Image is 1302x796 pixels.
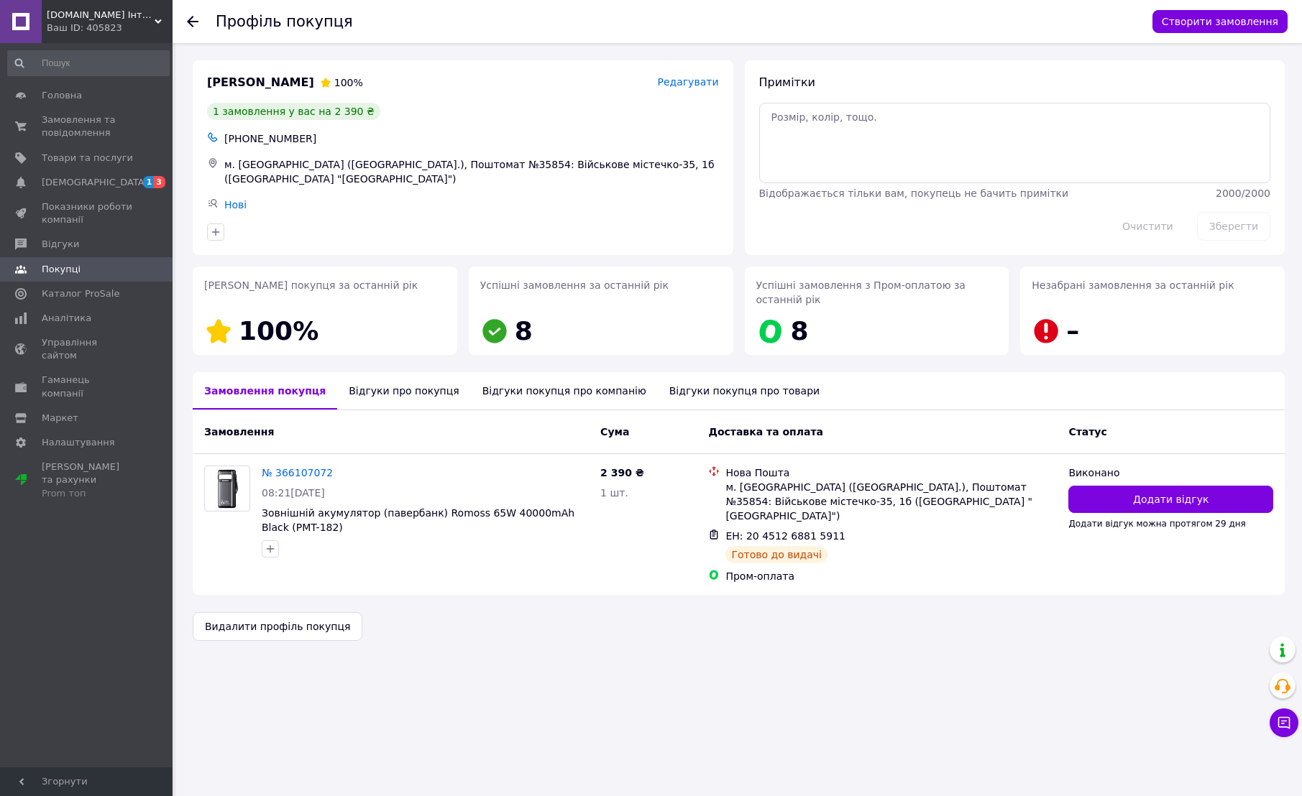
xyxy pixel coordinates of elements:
[1152,10,1288,33] button: Створити замовлення
[1068,486,1273,513] button: Додати відгук
[725,569,1057,583] div: Пром-оплата
[47,22,173,34] div: Ваш ID: 405823
[42,412,78,425] span: Маркет
[262,487,325,499] span: 08:21[DATE]
[725,466,1057,480] div: Нова Пошта
[1216,188,1270,199] span: 2000 / 2000
[42,200,133,226] span: Показники роботи компанії
[262,467,333,478] a: № 366107072
[224,199,247,210] a: Нові
[708,426,823,438] span: Доставка та оплата
[1068,426,1106,438] span: Статус
[187,14,198,29] div: Повернутися назад
[42,238,79,251] span: Відгуки
[221,129,722,149] div: [PHONE_NUMBER]
[471,372,658,409] div: Відгуки покупця про компанію
[47,9,155,22] span: Ankerok.com.ua Інтернет-магазин
[207,103,380,120] div: 1 замовлення у вас на 2 390 ₴
[657,76,718,88] span: Редагувати
[143,176,155,188] span: 1
[42,176,148,189] span: [DEMOGRAPHIC_DATA]
[42,263,81,276] span: Покупці
[480,279,669,291] span: Успішні замовлення за останній рік
[1068,519,1245,529] span: Додати відгук можна протягом 29 дня
[515,316,533,346] span: 8
[239,316,318,346] span: 100%
[204,279,418,291] span: [PERSON_NAME] покупця за останній рік
[42,336,133,362] span: Управління сайтом
[1133,492,1209,506] span: Додати відгук
[337,372,470,409] div: Відгуки про покупця
[42,152,133,165] span: Товари та послуги
[1032,279,1234,291] span: Незабрані замовлення за останній рік
[42,287,119,300] span: Каталог ProSale
[215,466,240,511] img: Фото товару
[759,188,1069,199] span: Відображається тільки вам, покупець не бачить примітки
[1066,316,1079,346] span: –
[725,530,845,542] span: ЕН: 20 4512 6881 5911
[207,75,314,91] span: [PERSON_NAME]
[42,312,91,325] span: Аналітика
[658,372,831,409] div: Відгуки покупця про товари
[334,77,363,88] span: 100%
[7,50,170,76] input: Пошук
[216,13,353,30] h1: Профіль покупця
[600,467,644,478] span: 2 390 ₴
[262,507,574,533] a: Зовнішній акумулятор (павербанк) Romoss 65W 40000mAh Black (PMT-182)
[154,176,165,188] span: 3
[1068,466,1273,480] div: Виконано
[759,75,815,89] span: Примітки
[725,480,1057,523] div: м. [GEOGRAPHIC_DATA] ([GEOGRAPHIC_DATA].), Поштомат №35854: Військове містечко-35, 1б ([GEOGRAPHI...
[42,487,133,500] div: Prom топ
[600,426,629,438] span: Cума
[42,436,115,449] span: Налаштування
[42,461,133,500] span: [PERSON_NAME] та рахунки
[725,546,827,563] div: Готово до видачі
[42,374,133,399] span: Гаманець компанії
[42,89,82,102] span: Головна
[1270,708,1298,737] button: Чат з покупцем
[42,114,133,139] span: Замовлення та повідомлення
[193,372,337,409] div: Замовлення покупця
[204,426,274,438] span: Замовлення
[193,612,362,641] button: Видалити профіль покупця
[204,466,250,512] a: Фото товару
[600,487,628,499] span: 1 шт.
[791,316,809,346] span: 8
[221,154,722,189] div: м. [GEOGRAPHIC_DATA] ([GEOGRAPHIC_DATA].), Поштомат №35854: Військове містечко-35, 1б ([GEOGRAPHI...
[756,279,966,305] span: Успішні замовлення з Пром-оплатою за останній рік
